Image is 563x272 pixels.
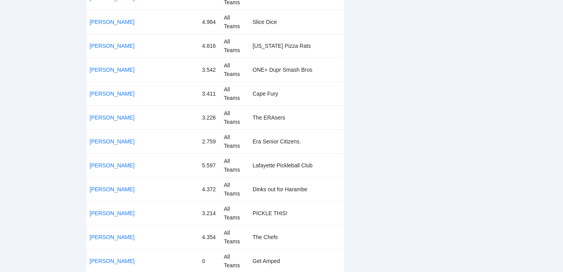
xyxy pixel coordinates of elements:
a: [PERSON_NAME] [90,43,134,49]
td: Cape Fury [249,82,344,106]
td: 4.816 [199,34,221,58]
a: [PERSON_NAME] [90,91,134,97]
td: Lafayette Pickleball Club [249,154,344,178]
td: 4.984 [199,10,221,34]
td: PICKLE THIS! [249,201,344,225]
td: The Chefs [249,225,344,249]
td: [US_STATE] Pizza Rats [249,34,344,58]
td: 5.597 [199,154,221,178]
a: [PERSON_NAME] [90,114,134,121]
td: 3.542 [199,58,221,82]
td: All Teams [221,58,249,82]
a: [PERSON_NAME] [90,19,134,25]
td: 4.372 [199,178,221,201]
td: 3.411 [199,82,221,106]
td: The ERAsers [249,106,344,130]
a: [PERSON_NAME] [90,162,134,169]
a: [PERSON_NAME] [90,138,134,145]
a: [PERSON_NAME] [90,210,134,216]
td: 2.759 [199,130,221,154]
a: [PERSON_NAME] [90,186,134,192]
td: 4.354 [199,225,221,249]
td: Slice Dice [249,10,344,34]
a: [PERSON_NAME] [90,67,134,73]
td: All Teams [221,178,249,201]
td: All Teams [221,106,249,130]
td: ONE+ Dupr Smash Bros [249,58,344,82]
td: All Teams [221,154,249,178]
td: All Teams [221,201,249,225]
a: [PERSON_NAME] [90,258,134,264]
td: All Teams [221,34,249,58]
td: Dinks out for Harambe [249,178,344,201]
td: 3.214 [199,201,221,225]
td: Era Senior Citizens. [249,130,344,154]
a: [PERSON_NAME] [90,234,134,240]
td: 3.226 [199,106,221,130]
td: All Teams [221,130,249,154]
td: All Teams [221,10,249,34]
td: All Teams [221,82,249,106]
td: All Teams [221,225,249,249]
